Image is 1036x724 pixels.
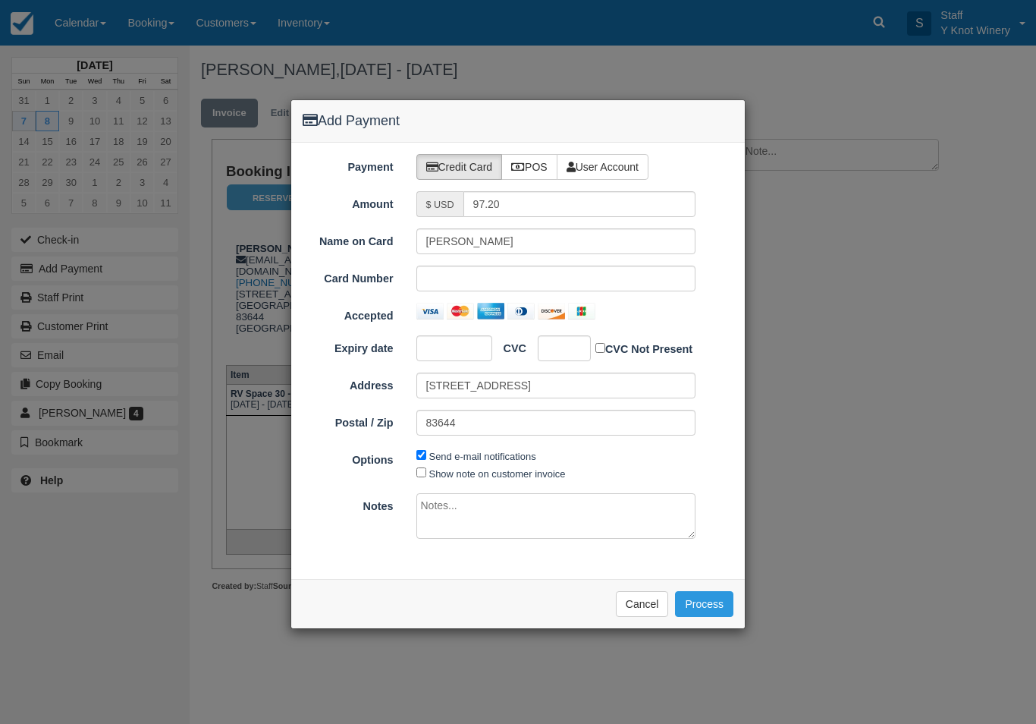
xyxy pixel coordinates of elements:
[429,468,566,480] label: Show note on customer invoice
[595,343,605,353] input: CVC Not Present
[416,154,503,180] label: Credit Card
[616,591,669,617] button: Cancel
[291,191,405,212] label: Amount
[291,335,405,357] label: Expiry date
[501,154,557,180] label: POS
[557,154,648,180] label: User Account
[291,410,405,431] label: Postal / Zip
[291,373,405,394] label: Address
[429,451,536,462] label: Send e-mail notifications
[291,303,405,324] label: Accepted
[675,591,733,617] button: Process
[291,493,405,515] label: Notes
[291,447,405,468] label: Options
[595,340,692,357] label: CVC Not Present
[291,266,405,287] label: Card Number
[463,191,696,217] input: Valid amount required.
[291,228,405,250] label: Name on Card
[426,200,454,210] small: $ USD
[492,335,526,357] label: CVC
[303,112,733,131] h4: Add Payment
[291,154,405,175] label: Payment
